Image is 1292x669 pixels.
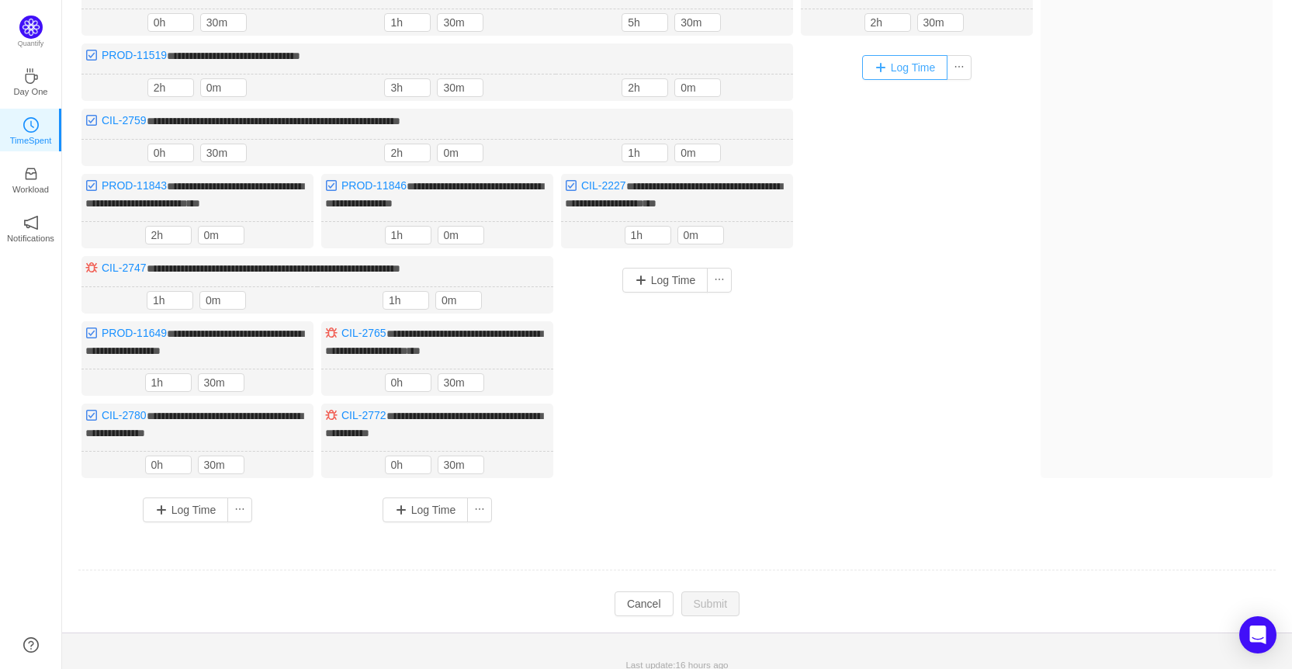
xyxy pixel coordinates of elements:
a: PROD-11519 [102,49,167,61]
button: Log Time [622,268,708,293]
p: Day One [13,85,47,99]
a: CIL-2765 [341,327,386,339]
img: 10318 [325,179,338,192]
img: Quantify [19,16,43,39]
img: 10318 [85,409,98,421]
a: icon: inboxWorkload [23,171,39,186]
i: icon: inbox [23,166,39,182]
button: icon: ellipsis [707,268,732,293]
img: 10318 [85,179,98,192]
p: Workload [12,182,49,196]
p: TimeSpent [10,133,52,147]
img: 10318 [565,179,577,192]
button: Log Time [383,497,469,522]
a: PROD-11846 [341,179,407,192]
a: PROD-11649 [102,327,167,339]
button: Cancel [615,591,674,616]
a: CIL-2747 [102,262,147,274]
i: icon: coffee [23,68,39,84]
img: 10303 [85,262,98,274]
p: Notifications [7,231,54,245]
i: icon: notification [23,215,39,231]
img: 10303 [325,327,338,339]
button: Log Time [143,497,229,522]
img: 10303 [325,409,338,421]
button: Log Time [862,55,948,80]
i: icon: clock-circle [23,117,39,133]
a: CIL-2227 [581,179,626,192]
a: icon: clock-circleTimeSpent [23,122,39,137]
button: icon: ellipsis [947,55,972,80]
button: icon: ellipsis [227,497,252,522]
button: Submit [681,591,740,616]
img: 10318 [85,327,98,339]
a: icon: question-circle [23,637,39,653]
button: icon: ellipsis [467,497,492,522]
a: PROD-11843 [102,179,167,192]
a: CIL-2759 [102,114,147,127]
a: CIL-2780 [102,409,147,421]
div: Open Intercom Messenger [1239,616,1276,653]
img: 10318 [85,114,98,127]
a: icon: coffeeDay One [23,73,39,88]
a: CIL-2772 [341,409,386,421]
img: 10318 [85,49,98,61]
p: Quantify [18,39,44,50]
a: icon: notificationNotifications [23,220,39,235]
